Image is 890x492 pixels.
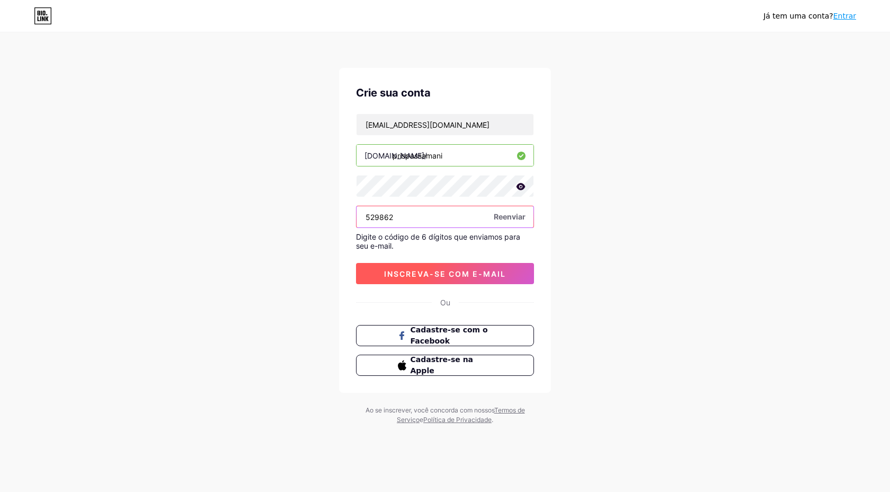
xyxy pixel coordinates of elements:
input: nome de usuário [357,145,533,166]
font: e [420,416,423,424]
font: [DOMAIN_NAME]/ [364,151,427,160]
font: Ao se inscrever, você concorda com nossos [366,406,494,414]
font: Já tem uma conta? [763,12,833,20]
font: . [492,416,493,424]
input: Colar código de login [357,206,533,227]
button: inscreva-se com e-mail [356,263,534,284]
font: Reenviar [494,212,526,221]
a: Entrar [833,12,856,20]
button: Cadastre-se na Apple [356,355,534,376]
font: Digite o código de 6 dígitos que enviamos para seu e-mail. [356,232,520,250]
font: inscreva-se com e-mail [384,269,506,278]
button: Cadastre-se com o Facebook [356,325,534,346]
font: Crie sua conta [356,86,431,99]
a: Política de Privacidade [423,416,492,424]
font: Ou [440,298,450,307]
input: E-mail [357,114,533,135]
font: Cadastre-se com o Facebook [411,326,488,345]
font: Cadastre-se na Apple [411,355,474,375]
